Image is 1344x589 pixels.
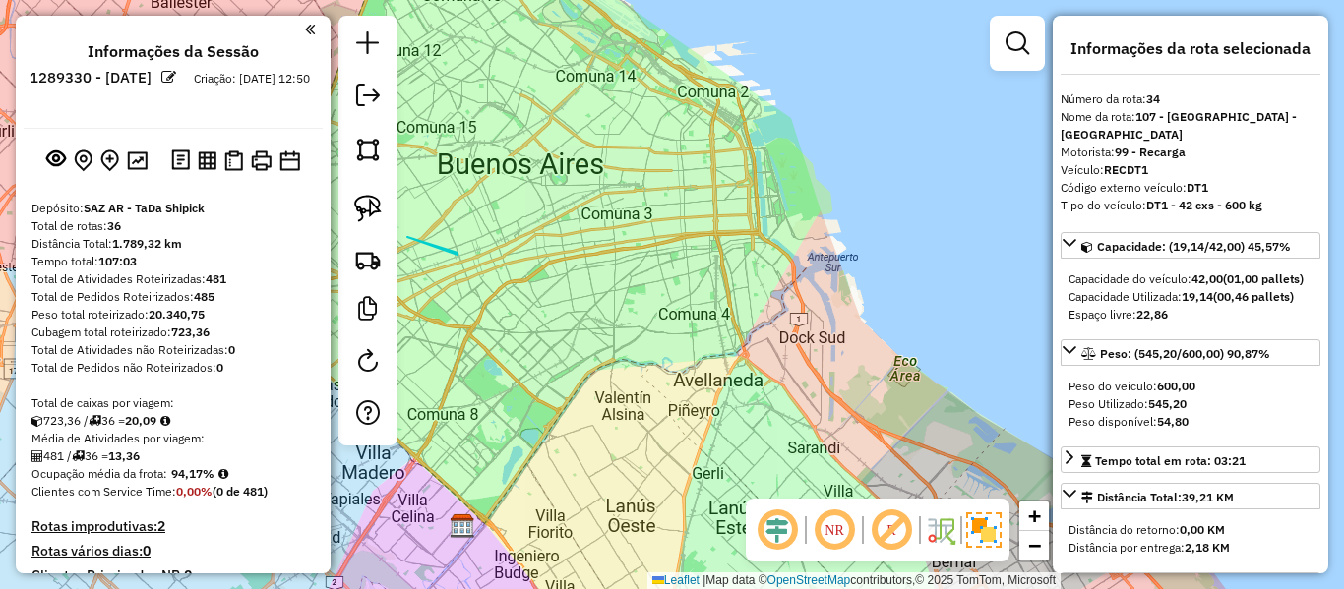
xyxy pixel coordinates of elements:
strong: 0 [184,566,192,584]
div: Tempo total: [31,253,315,270]
div: Cubagem total roteirizado: [31,324,315,341]
strong: 34 [1146,91,1160,106]
strong: (0 de 481) [213,484,268,499]
div: Veículo: [1061,161,1320,179]
strong: 54,80 [1157,414,1189,429]
strong: 36 [107,218,121,233]
img: Selecionar atividades - laço [354,195,382,222]
h4: Clientes Priorizados NR: [31,567,315,584]
strong: 20.340,75 [149,307,205,322]
strong: SAZ AR - TaDa Shipick [84,201,205,215]
img: Selecionar atividades - polígono [354,136,382,163]
a: Zoom in [1019,501,1049,531]
div: Nome da rota: [1061,108,1320,144]
strong: 22,86 [1136,307,1168,322]
strong: DT1 - 42 cxs - 600 kg [1146,198,1262,212]
div: Total de Atividades não Roteirizadas: [31,341,315,359]
strong: (00,46 pallets) [1213,289,1294,304]
div: Código externo veículo: [1061,179,1320,197]
strong: 485 [194,289,214,304]
strong: 2 [157,517,165,535]
div: 723,36 / 36 = [31,412,315,430]
button: Centralizar mapa no depósito ou ponto de apoio [70,146,96,176]
strong: 13,36 [108,448,140,463]
div: Distância por entrega: [1069,539,1313,557]
div: Capacidade do veículo: [1069,270,1313,288]
span: Ocultar deslocamento [754,506,801,554]
img: Fluxo de ruas [925,514,956,546]
a: Distância Total:39,21 KM [1061,483,1320,509]
strong: 481 [206,271,226,286]
span: + [1028,503,1041,528]
div: Motorista: [1061,144,1320,161]
a: Clique aqui para minimizar o painel [305,18,315,40]
strong: 99 - Recarga [1115,145,1186,159]
strong: 0 [228,342,235,357]
a: Peso: (545,20/600,00) 90,87% [1061,339,1320,366]
div: Map data © contributors,© 2025 TomTom, Microsoft [647,572,1061,589]
em: Alterar nome da sessão [161,70,176,85]
strong: 545,20 [1148,396,1187,411]
strong: 723,36 [171,324,210,339]
strong: 0,00% [176,484,213,499]
a: Capacidade: (19,14/42,00) 45,57% [1061,232,1320,259]
div: Criação: [DATE] 12:50 [186,70,318,88]
div: Espaço livre: [1069,306,1313,324]
button: Logs desbloquear sessão [167,146,194,176]
span: Ocupação média da frota: [31,466,167,481]
div: Capacidade Utilizada: [1069,288,1313,306]
div: Distância do retorno: [1069,521,1313,539]
strong: 2,18 KM [1185,540,1230,555]
img: SAZ AR - TaDa Shipick [450,513,475,539]
strong: RECDT1 [1104,162,1148,177]
strong: 94,17% [171,466,214,481]
a: OpenStreetMap [767,573,851,587]
div: Total de Atividades Roteirizadas: [31,270,315,288]
div: Total de Pedidos Roteirizados: [31,288,315,306]
a: Nova sessão e pesquisa [348,24,388,68]
a: Leaflet [652,573,700,587]
button: Otimizar todas as rotas [123,147,152,173]
div: Tipo do veículo: [1061,197,1320,214]
div: Total de caixas por viagem: [31,394,315,412]
a: Criar rota [346,238,390,281]
i: Cubagem total roteirizado [31,415,43,427]
a: Exibir filtros [998,24,1037,63]
a: Zoom out [1019,531,1049,560]
div: Distância Total: [1081,489,1234,506]
div: Total de Pedidos não Roteirizados: [31,359,315,377]
strong: 107:03 [98,254,137,268]
button: Imprimir Rotas [247,147,275,175]
strong: 0,00 KM [1180,522,1225,537]
span: Capacidade: (19,14/42,00) 45,57% [1097,239,1291,254]
button: Visualizar Romaneio [220,147,247,175]
div: Peso disponível: [1069,413,1313,431]
div: Média de Atividades por viagem: [31,430,315,447]
h6: 1289330 - [DATE] [30,69,152,87]
span: Clientes com Service Time: [31,484,176,499]
span: − [1028,533,1041,558]
span: 39,21 KM [1182,490,1234,504]
h4: Rotas vários dias: [31,543,315,560]
strong: DT1 [1187,180,1208,195]
div: Distância Total:39,21 KM [1061,513,1320,564]
div: Total de rotas: [31,217,315,235]
span: Exibir rótulo [868,506,915,554]
i: Total de rotas [72,450,85,462]
h4: Informações da rota selecionada [1061,39,1320,58]
i: Total de rotas [89,415,101,427]
strong: 42,00 [1191,271,1223,286]
button: Visualizar relatório de Roteirização [194,147,220,173]
strong: 0 [216,360,223,375]
span: Peso: (545,20/600,00) 90,87% [1100,346,1270,361]
strong: 19,14 [1182,289,1213,304]
strong: (01,00 pallets) [1223,271,1304,286]
span: Peso do veículo: [1069,379,1195,393]
i: Meta Caixas/viagem: 1,00 Diferença: 19,09 [160,415,170,427]
div: Capacidade: (19,14/42,00) 45,57% [1061,263,1320,331]
img: Criar rota [354,246,382,273]
button: Disponibilidade de veículos [275,147,304,175]
span: Tempo total em rota: 03:21 [1095,453,1246,468]
em: Média calculada utilizando a maior ocupação (%Peso ou %Cubagem) de cada rota da sessão. Rotas cro... [218,468,228,480]
h4: Informações da Sessão [88,42,259,61]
